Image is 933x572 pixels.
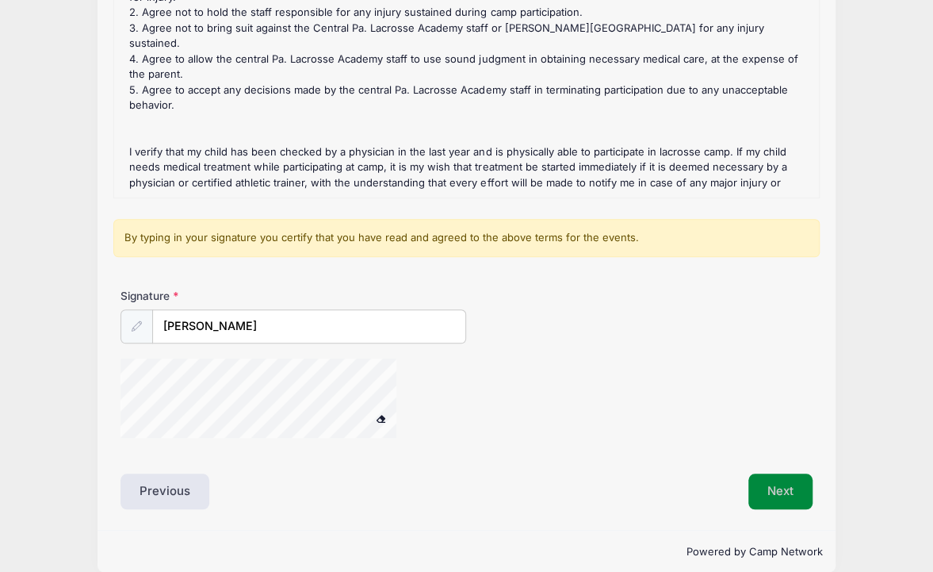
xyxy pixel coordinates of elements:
[110,544,822,560] p: Powered by Camp Network
[152,309,466,344] input: Enter first and last name
[748,474,813,510] button: Next
[120,288,293,304] label: Signature
[120,474,209,510] button: Previous
[113,219,820,257] div: By typing in your signature you certify that you have read and agreed to the above terms for the ...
